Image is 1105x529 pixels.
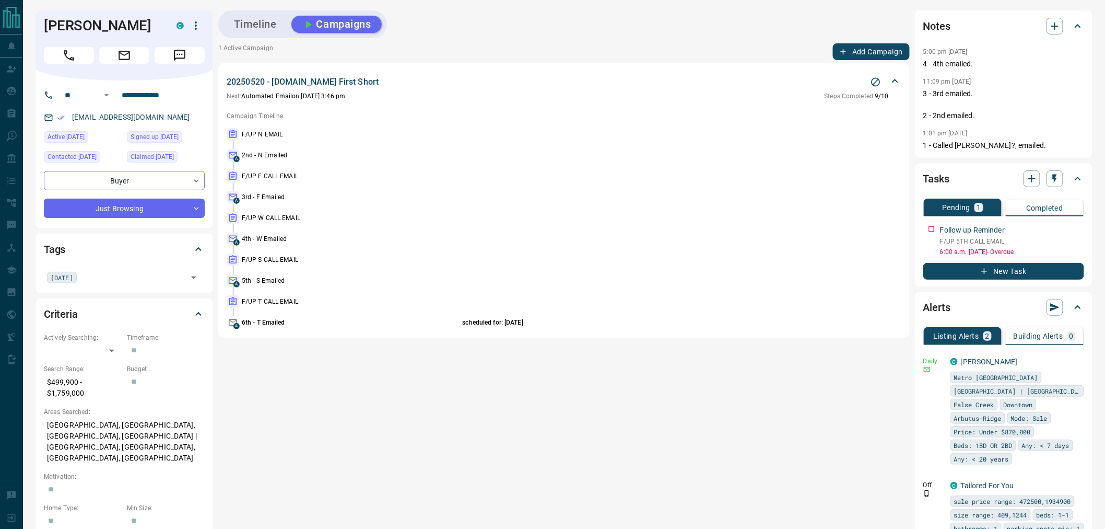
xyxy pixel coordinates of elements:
[242,151,460,160] p: 2nd - N Emailed
[44,47,94,64] span: Call
[44,151,122,166] div: Thu Oct 02 2025
[44,237,205,262] div: Tags
[825,93,875,100] span: Steps Completed:
[127,503,205,513] p: Min Size:
[954,440,1013,451] span: Beds: 1BD OR 2BD
[923,263,1084,280] button: New Task
[72,113,190,121] a: [EMAIL_ADDRESS][DOMAIN_NAME]
[940,225,1005,236] p: Follow up Reminder
[44,407,205,417] p: Areas Searched:
[233,198,240,204] span: A
[44,302,205,327] div: Criteria
[233,323,240,329] span: A
[934,332,979,340] p: Listing Alerts
[923,18,950,34] h2: Notes
[242,255,460,264] p: F/UP S CALL EMAIL
[242,297,460,306] p: F/UP T CALL EMAIL
[923,366,931,373] svg: Email
[127,131,205,146] div: Thu Oct 02 2025
[954,496,1071,507] span: sale price range: 472500,1934900
[155,47,205,64] span: Message
[923,130,968,137] p: 1:01 pm [DATE]
[48,132,85,142] span: Active [DATE]
[44,241,65,258] h2: Tags
[1026,204,1063,212] p: Completed
[923,356,944,366] p: Daily
[950,482,958,489] div: condos.ca
[242,234,460,244] p: 4th - W Emailed
[127,364,205,374] p: Budget:
[131,132,179,142] span: Signed up [DATE]
[44,374,122,402] p: $499,900 - $1,759,000
[242,171,460,181] p: F/UP F CALL EMAIL
[233,281,240,287] span: A
[940,247,1084,257] p: 6:00 a.m. [DATE] - Overdue
[923,480,944,490] p: Off
[1014,332,1063,340] p: Building Alerts
[954,372,1038,383] span: Metro [GEOGRAPHIC_DATA]
[954,399,994,410] span: False Creek
[923,490,931,497] svg: Push Notification Only
[44,364,122,374] p: Search Range:
[825,91,889,101] p: 9 / 10
[923,88,1084,121] p: 3 - 3rd emailed. 2 - 2nd emailed.
[242,130,460,139] p: F/UP N EMAIL
[227,76,379,88] p: 20250520 - [DOMAIN_NAME] First Short
[48,152,97,162] span: Contacted [DATE]
[177,22,184,29] div: condos.ca
[233,239,240,246] span: A
[224,16,287,33] button: Timeline
[186,270,201,285] button: Open
[242,276,460,285] p: 5th - S Emailed
[961,358,1018,366] a: [PERSON_NAME]
[1011,413,1048,423] span: Mode: Sale
[1037,510,1069,520] span: beds: 1-1
[44,171,205,190] div: Buyer
[1069,332,1074,340] p: 0
[923,14,1084,39] div: Notes
[961,481,1014,490] a: Tailored For You
[44,306,78,323] h2: Criteria
[44,333,122,342] p: Actively Searching:
[227,74,901,103] div: 20250520 - [DOMAIN_NAME] First ShortStop CampaignNext:Automated Emailon [DATE] 3:46 pmSteps Compl...
[227,93,242,100] span: Next:
[833,43,910,60] button: Add Campaign
[44,199,205,218] div: Just Browsing
[950,358,958,365] div: condos.ca
[977,204,981,211] p: 1
[463,318,826,327] p: scheduled for: [DATE]
[1004,399,1033,410] span: Downtown
[868,74,884,90] button: Stop Campaign
[242,213,460,223] p: F/UP W CALL EMAIL
[44,131,122,146] div: Tue Oct 14 2025
[44,417,205,467] p: [GEOGRAPHIC_DATA], [GEOGRAPHIC_DATA], [GEOGRAPHIC_DATA], [GEOGRAPHIC_DATA] | [GEOGRAPHIC_DATA], [...
[218,43,273,60] p: 1 Active Campaign
[923,140,1084,151] p: 1 - Called [PERSON_NAME]?, emailed.
[923,59,1084,70] p: 4 - 4th emailed.
[923,78,971,85] p: 11:09 pm [DATE]
[242,318,460,327] p: 6th - T Emailed
[923,170,949,187] h2: Tasks
[51,272,73,283] span: [DATE]
[923,295,1084,320] div: Alerts
[127,151,205,166] div: Thu Oct 02 2025
[233,156,240,162] span: A
[227,91,345,101] p: Automated Email on [DATE] 3:46 pm
[954,454,1009,464] span: Any: < 20 years
[44,472,205,481] p: Motivation:
[127,333,205,342] p: Timeframe:
[923,166,1084,191] div: Tasks
[242,192,460,202] p: 3rd - F Emailed
[942,204,970,211] p: Pending
[954,510,1027,520] span: size range: 409,1244
[291,16,382,33] button: Campaigns
[100,89,113,101] button: Open
[99,47,149,64] span: Email
[923,299,950,316] h2: Alerts
[985,332,990,340] p: 2
[1022,440,1069,451] span: Any: < 7 days
[131,152,174,162] span: Claimed [DATE]
[954,427,1031,437] span: Price: Under $870,000
[923,48,968,55] p: 5:00 pm [DATE]
[57,114,65,121] svg: Email Verified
